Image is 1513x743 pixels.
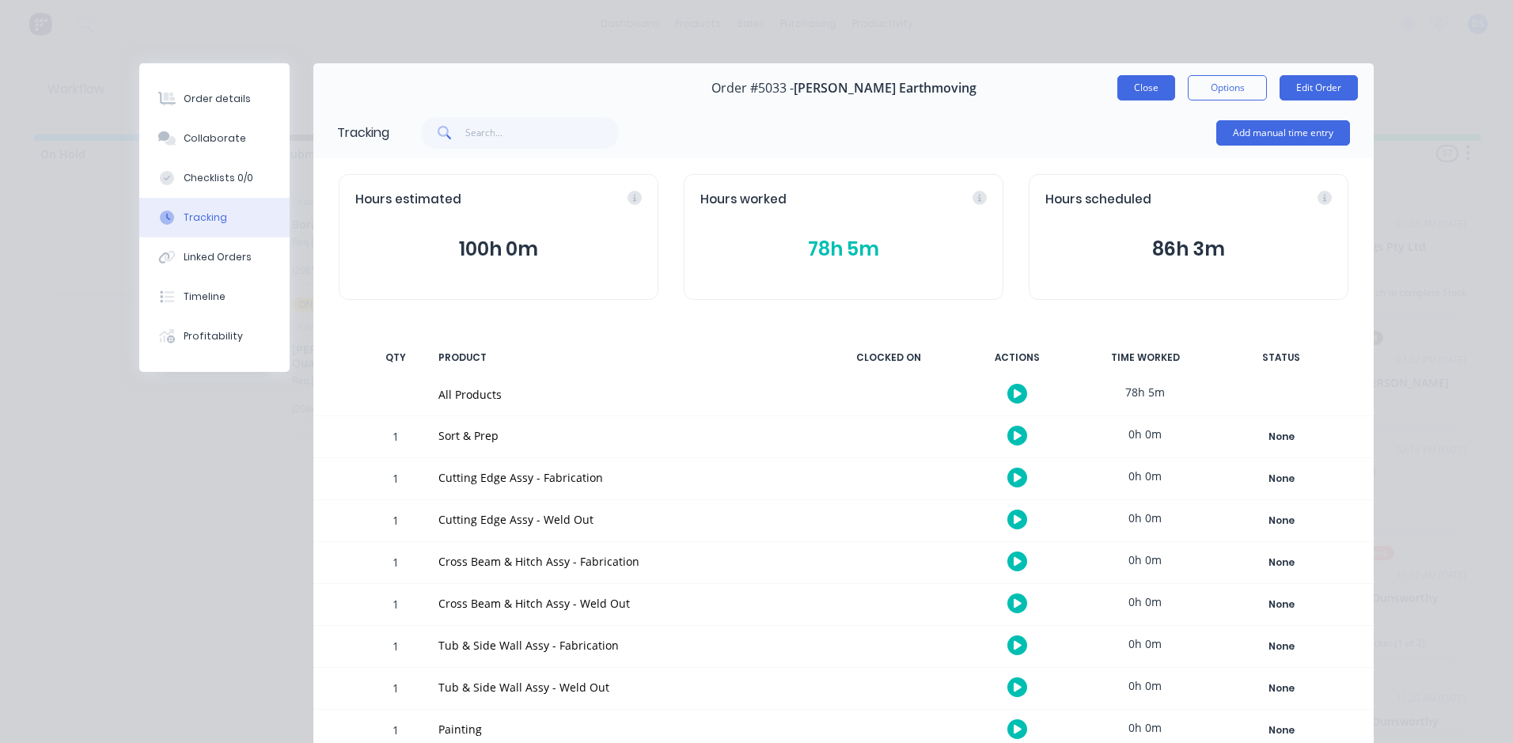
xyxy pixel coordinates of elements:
div: 0h 0m [1086,458,1204,494]
div: Painting [438,721,810,737]
div: STATUS [1214,341,1348,374]
span: Hours estimated [355,191,461,209]
button: None [1223,552,1339,574]
div: 0h 0m [1086,542,1204,578]
button: None [1223,426,1339,448]
div: Cross Beam & Hitch Assy - Fabrication [438,553,810,570]
button: 100h 0m [355,234,642,264]
div: None [1224,426,1338,447]
div: TIME WORKED [1086,341,1204,374]
div: Tracking [184,210,227,225]
button: 86h 3m [1045,234,1332,264]
span: [PERSON_NAME] Earthmoving [794,81,976,96]
button: None [1223,510,1339,532]
span: Hours scheduled [1045,191,1151,209]
div: None [1224,720,1338,741]
button: Checklists 0/0 [139,158,290,198]
button: Edit Order [1280,75,1358,100]
div: Cross Beam & Hitch Assy - Weld Out [438,595,810,612]
button: None [1223,468,1339,490]
button: Add manual time entry [1216,120,1350,146]
button: None [1223,635,1339,658]
div: 78h 5m [1086,374,1204,410]
div: 0h 0m [1086,416,1204,452]
span: Order #5033 - [711,81,794,96]
button: Linked Orders [139,237,290,277]
button: None [1223,719,1339,741]
div: 1 [372,586,419,625]
button: Options [1188,75,1267,100]
div: Cutting Edge Assy - Fabrication [438,469,810,486]
div: Checklists 0/0 [184,171,253,185]
button: Profitability [139,317,290,356]
div: Tracking [337,123,389,142]
div: None [1224,510,1338,531]
div: 0h 0m [1086,584,1204,620]
div: Timeline [184,290,226,304]
div: 1 [372,544,419,583]
div: Linked Orders [184,250,252,264]
div: Tub & Side Wall Assy - Weld Out [438,679,810,696]
div: None [1224,678,1338,699]
div: 1 [372,628,419,667]
div: None [1224,636,1338,657]
button: Order details [139,79,290,119]
div: CLOCKED ON [829,341,948,374]
div: None [1224,468,1338,489]
div: 1 [372,419,419,457]
span: Hours worked [700,191,787,209]
div: None [1224,552,1338,573]
div: Collaborate [184,131,246,146]
div: 1 [372,461,419,499]
div: Sort & Prep [438,427,810,444]
button: Timeline [139,277,290,317]
button: Close [1117,75,1175,100]
div: 1 [372,502,419,541]
div: QTY [372,341,419,374]
button: None [1223,677,1339,699]
div: Cutting Edge Assy - Weld Out [438,511,810,528]
div: Profitability [184,329,243,343]
input: Search... [465,117,620,149]
div: PRODUCT [429,341,820,374]
div: None [1224,594,1338,615]
div: 1 [372,670,419,709]
div: 0h 0m [1086,500,1204,536]
div: All Products [438,386,810,403]
div: ACTIONS [957,341,1076,374]
div: Order details [184,92,251,106]
button: None [1223,593,1339,616]
button: Tracking [139,198,290,237]
div: Tub & Side Wall Assy - Fabrication [438,637,810,654]
button: 78h 5m [700,234,987,264]
button: Collaborate [139,119,290,158]
div: 0h 0m [1086,668,1204,703]
div: 0h 0m [1086,626,1204,661]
